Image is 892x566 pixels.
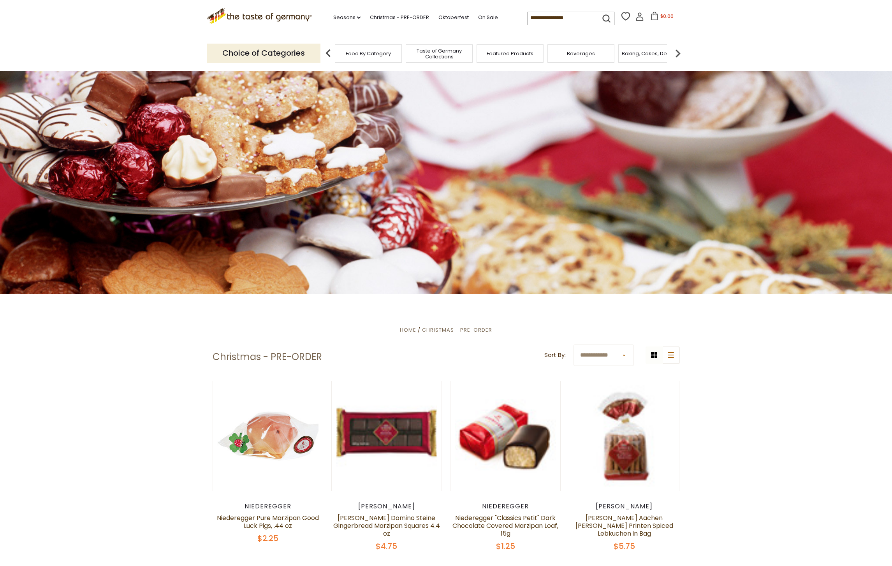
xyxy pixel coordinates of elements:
[452,513,558,538] a: Niederegger "Classics Petit" Dark Chocolate Covered Marzipan Loaf, 15g
[408,48,470,60] a: Taste of Germany Collections
[544,350,566,360] label: Sort By:
[450,503,561,510] div: Niederegger
[333,513,440,538] a: [PERSON_NAME] Domino Steine Gingerbread Marzipan Squares 4.4 oz
[422,326,492,334] a: Christmas - PRE-ORDER
[331,503,442,510] div: [PERSON_NAME]
[575,513,673,538] a: [PERSON_NAME] Aachen [PERSON_NAME] Printen Spiced Lebkuchen in Bag
[400,326,416,334] a: Home
[496,541,515,552] span: $1.25
[614,541,635,552] span: $5.75
[450,395,561,477] img: Niederegger "Classics Petit" Dark Chocolate Covered Marzipan Loaf, 15g
[257,533,278,544] span: $2.25
[567,51,595,56] a: Beverages
[320,46,336,61] img: previous arrow
[646,12,679,23] button: $0.00
[569,503,680,510] div: [PERSON_NAME]
[332,381,442,491] img: Lambertz Domino Steine Gingerbread Marzipan Squares 4.4 oz
[660,13,674,19] span: $0.00
[569,381,679,491] img: Lambertz Aachen "Kraeuter Printen" Spiced Lebkuchen in Bag
[478,13,498,22] a: On Sale
[213,351,322,363] h1: Christmas - PRE-ORDER
[346,51,391,56] a: Food By Category
[376,541,397,552] span: $4.75
[670,46,686,61] img: next arrow
[438,13,469,22] a: Oktoberfest
[217,513,319,530] a: Niederegger Pure Marzipan Good Luck Pigs, .44 oz
[333,13,361,22] a: Seasons
[207,44,320,63] p: Choice of Categories
[213,503,324,510] div: Niederegger
[487,51,533,56] a: Featured Products
[370,13,429,22] a: Christmas - PRE-ORDER
[213,381,323,491] img: Niederegger Pure Marzipan Good Luck Pigs, .44 oz
[622,51,682,56] a: Baking, Cakes, Desserts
